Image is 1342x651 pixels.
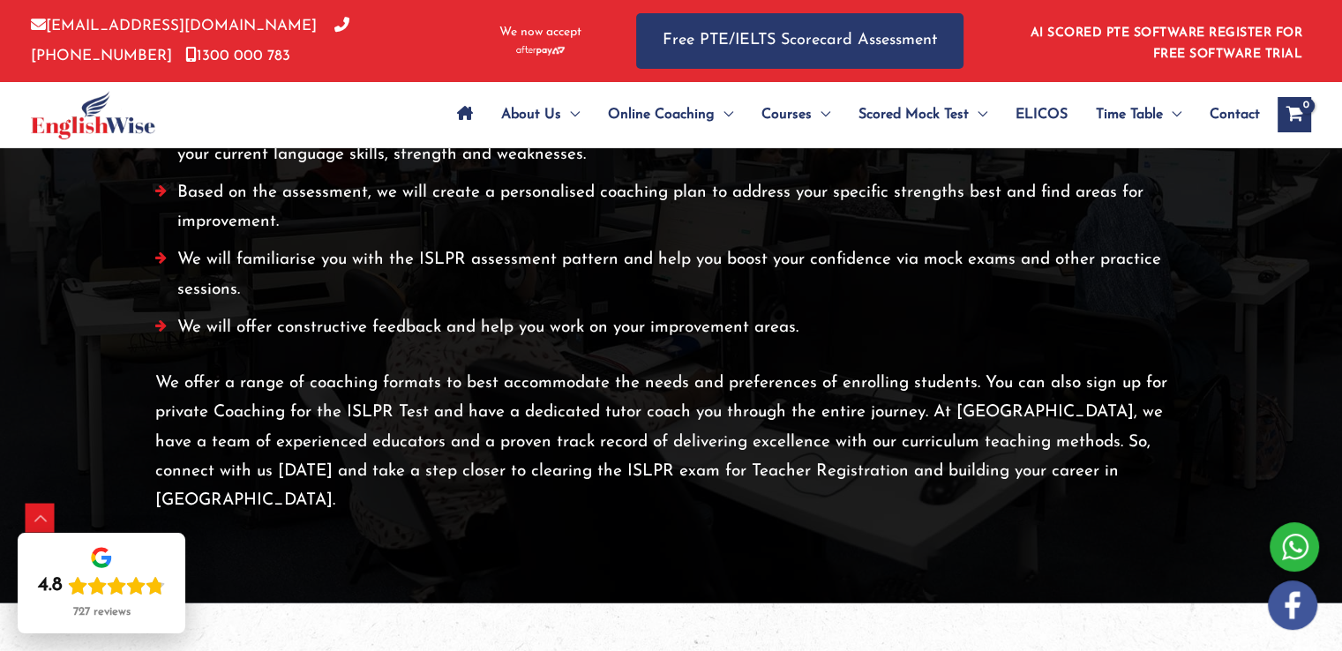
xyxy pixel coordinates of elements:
[155,369,1188,515] p: We offer a range of coaching formats to best accommodate the needs and preferences of enrolling s...
[844,84,1001,146] a: Scored Mock TestMenu Toggle
[155,178,1188,246] li: Based on the assessment, we will create a personalised coaching plan to address your specific str...
[443,84,1260,146] nav: Site Navigation: Main Menu
[185,49,290,64] a: 1300 000 783
[1278,97,1311,132] a: View Shopping Cart, empty
[594,84,747,146] a: Online CoachingMenu Toggle
[31,19,317,34] a: [EMAIL_ADDRESS][DOMAIN_NAME]
[715,84,733,146] span: Menu Toggle
[1163,84,1181,146] span: Menu Toggle
[1016,84,1068,146] span: ELICOS
[747,84,844,146] a: CoursesMenu Toggle
[1020,12,1311,70] aside: Header Widget 1
[31,91,155,139] img: cropped-ew-logo
[1082,84,1196,146] a: Time TableMenu Toggle
[155,245,1188,313] li: We will familiarise you with the ISLPR assessment pattern and help you boost your confidence via ...
[1096,84,1163,146] span: Time Table
[858,84,969,146] span: Scored Mock Test
[969,84,987,146] span: Menu Toggle
[31,19,349,63] a: [PHONE_NUMBER]
[761,84,812,146] span: Courses
[561,84,580,146] span: Menu Toggle
[636,13,963,69] a: Free PTE/IELTS Scorecard Assessment
[487,84,594,146] a: About UsMenu Toggle
[812,84,830,146] span: Menu Toggle
[1001,84,1082,146] a: ELICOS
[1031,26,1303,61] a: AI SCORED PTE SOFTWARE REGISTER FOR FREE SOFTWARE TRIAL
[516,46,565,56] img: Afterpay-Logo
[155,313,1188,351] li: We will offer constructive feedback and help you work on your improvement areas.
[1196,84,1260,146] a: Contact
[608,84,715,146] span: Online Coaching
[1210,84,1260,146] span: Contact
[38,573,63,598] div: 4.8
[499,24,581,41] span: We now accept
[501,84,561,146] span: About Us
[38,573,165,598] div: Rating: 4.8 out of 5
[1268,580,1317,630] img: white-facebook.png
[73,605,131,619] div: 727 reviews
